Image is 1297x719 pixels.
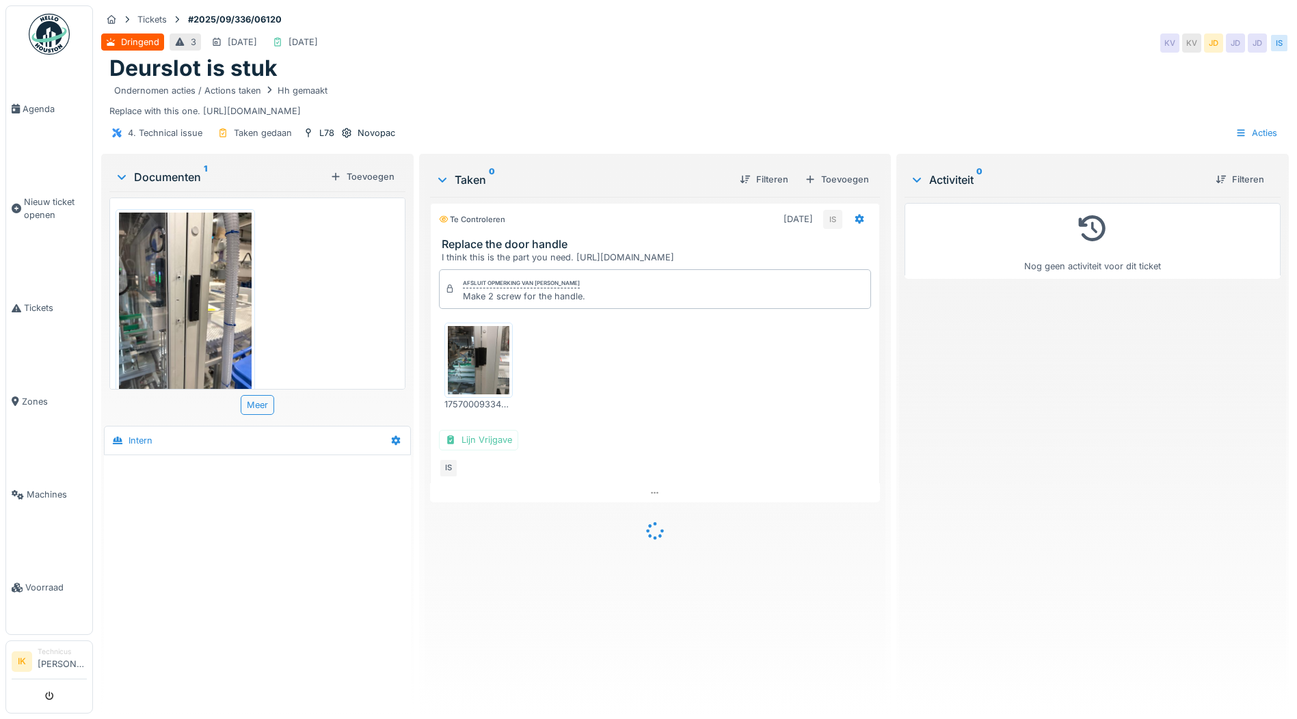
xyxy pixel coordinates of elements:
[109,55,278,81] h1: Deurslot is stuk
[463,290,585,303] div: Make 2 screw for the handle.
[24,301,87,314] span: Tickets
[976,172,982,188] sup: 0
[444,398,513,411] div: 1757000933400770764333850742418.jpg
[358,126,395,139] div: Novopac
[12,647,87,679] a: IK Technicus[PERSON_NAME]
[25,581,87,594] span: Voorraad
[24,195,87,221] span: Nieuw ticket openen
[1270,33,1289,53] div: IS
[784,213,813,226] div: [DATE]
[799,170,874,189] div: Toevoegen
[128,126,202,139] div: 4. Technical issue
[734,170,794,189] div: Filteren
[442,251,874,264] div: I think this is the part you need. [URL][DOMAIN_NAME]
[6,541,92,634] a: Voorraad
[6,62,92,155] a: Agenda
[6,355,92,448] a: Zones
[191,36,196,49] div: 3
[6,448,92,541] a: Machines
[29,14,70,55] img: Badge_color-CXgf-gQk.svg
[109,82,1281,118] div: Replace with this one. [URL][DOMAIN_NAME]
[289,36,318,49] div: [DATE]
[241,395,274,415] div: Meer
[823,210,842,229] div: IS
[234,126,292,139] div: Taken gedaan
[1248,33,1267,53] div: JD
[1204,33,1223,53] div: JD
[325,167,400,186] div: Toevoegen
[463,279,580,288] div: Afsluit opmerking van [PERSON_NAME]
[23,103,87,116] span: Agenda
[1210,170,1270,189] div: Filteren
[448,326,509,394] img: d6bwudk85olpdbtphjie409xn43s
[1226,33,1245,53] div: JD
[12,651,32,672] li: IK
[1160,33,1179,53] div: KV
[38,647,87,657] div: Technicus
[27,488,87,501] span: Machines
[1182,33,1201,53] div: KV
[22,395,87,408] span: Zones
[913,209,1272,273] div: Nog geen activiteit voor dit ticket
[129,434,152,447] div: Intern
[439,214,505,226] div: Te controleren
[114,84,327,97] div: Ondernomen acties / Actions taken Hh gemaakt
[1229,123,1283,143] div: Acties
[436,172,729,188] div: Taken
[115,169,325,185] div: Documenten
[6,155,92,262] a: Nieuw ticket openen
[183,13,287,26] strong: #2025/09/336/06120
[489,172,495,188] sup: 0
[119,213,252,389] img: mfrbicu855bktqykcvzhmd4lxjw9
[439,430,518,450] div: Lijn Vrijgave
[442,238,874,251] h3: Replace the door handle
[439,459,458,478] div: IS
[910,172,1205,188] div: Activiteit
[137,13,167,26] div: Tickets
[228,36,257,49] div: [DATE]
[38,647,87,676] li: [PERSON_NAME]
[204,169,207,185] sup: 1
[319,126,334,139] div: L78
[6,262,92,355] a: Tickets
[121,36,159,49] div: Dringend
